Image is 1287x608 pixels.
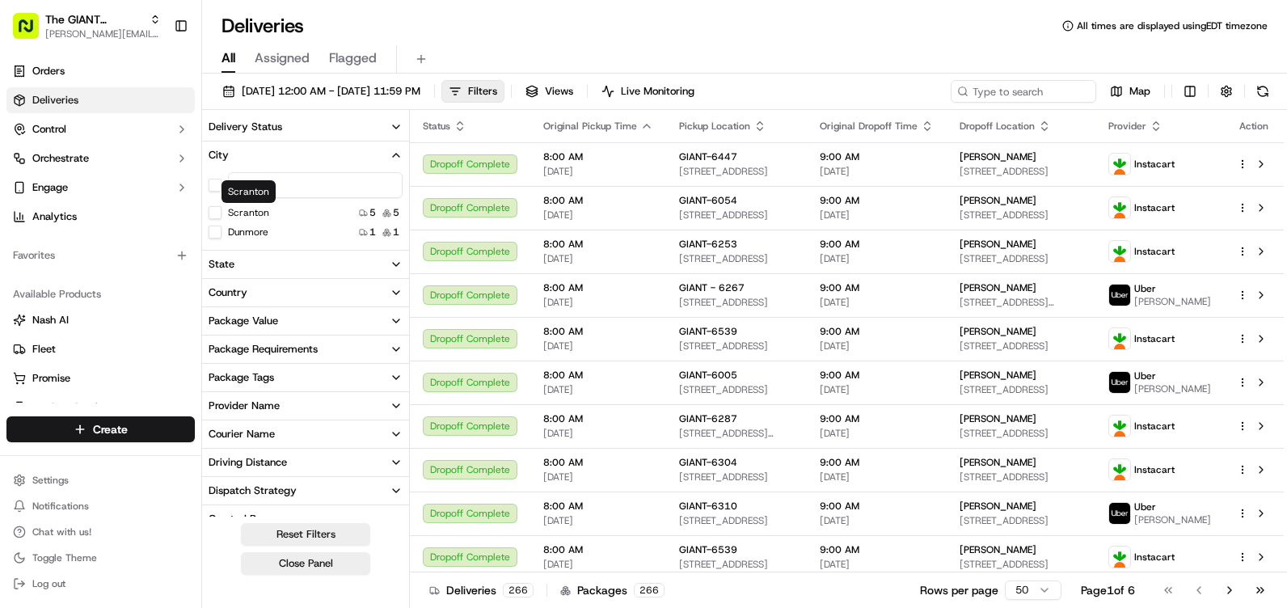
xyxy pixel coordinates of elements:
[1134,382,1211,395] span: [PERSON_NAME]
[202,392,409,420] button: Provider Name
[543,281,653,294] span: 8:00 AM
[13,400,188,415] a: Product Catalog
[10,228,130,257] a: 📗Knowledge Base
[241,552,370,575] button: Close Panel
[679,194,737,207] span: GIANT-6054
[6,58,195,84] a: Orders
[820,369,934,382] span: 9:00 AM
[1109,372,1130,393] img: profile_uber_ahold_partner.png
[1134,158,1175,171] span: Instacart
[960,500,1036,513] span: [PERSON_NAME]
[393,226,399,239] span: 1
[161,274,196,286] span: Pylon
[255,49,310,68] span: Assigned
[820,456,934,469] span: 9:00 AM
[1134,295,1211,308] span: [PERSON_NAME]
[222,180,276,203] div: Scranton
[679,325,737,338] span: GIANT-6539
[1109,154,1130,175] img: profile_instacart_ahold_partner.png
[960,238,1036,251] span: [PERSON_NAME]
[960,120,1035,133] span: Dropoff Location
[32,342,56,357] span: Fleet
[32,551,97,564] span: Toggle Theme
[679,120,750,133] span: Pickup Location
[45,27,161,40] span: [PERSON_NAME][EMAIL_ADDRESS][DOMAIN_NAME]
[960,194,1036,207] span: [PERSON_NAME]
[1134,245,1175,258] span: Instacart
[32,151,89,166] span: Orchestrate
[1077,19,1268,32] span: All times are displayed using EDT timezone
[960,383,1082,396] span: [STREET_ADDRESS]
[960,325,1036,338] span: [PERSON_NAME]
[6,336,195,362] button: Fleet
[820,500,934,513] span: 9:00 AM
[543,194,653,207] span: 8:00 AM
[441,80,504,103] button: Filters
[1129,84,1150,99] span: Map
[679,340,794,353] span: [STREET_ADDRESS]
[32,313,69,327] span: Nash AI
[209,483,297,498] div: Dispatch Strategy
[55,154,265,171] div: Start new chat
[960,514,1082,527] span: [STREET_ADDRESS]
[202,251,409,278] button: State
[32,400,110,415] span: Product Catalog
[6,395,195,420] button: Product Catalog
[32,577,65,590] span: Log out
[369,206,376,219] span: 5
[960,281,1036,294] span: [PERSON_NAME]
[209,427,275,441] div: Courier Name
[679,500,737,513] span: GIANT-6310
[6,307,195,333] button: Nash AI
[6,495,195,517] button: Notifications
[202,449,409,476] button: Driving Distance
[1134,513,1211,526] span: [PERSON_NAME]
[1081,582,1135,598] div: Page 1 of 6
[6,281,195,307] div: Available Products
[820,296,934,309] span: [DATE]
[679,412,737,425] span: GIANT-6287
[820,427,934,440] span: [DATE]
[215,80,428,103] button: [DATE] 12:00 AM - [DATE] 11:59 PM
[6,204,195,230] a: Analytics
[222,13,304,39] h1: Deliveries
[6,547,195,569] button: Toggle Theme
[1134,500,1156,513] span: Uber
[202,505,409,533] button: Created By
[202,336,409,363] button: Package Requirements
[820,281,934,294] span: 9:00 AM
[820,412,934,425] span: 9:00 AM
[820,383,934,396] span: [DATE]
[32,500,89,513] span: Notifications
[202,477,409,505] button: Dispatch Strategy
[543,456,653,469] span: 8:00 AM
[518,80,580,103] button: Views
[820,325,934,338] span: 9:00 AM
[960,543,1036,556] span: [PERSON_NAME]
[6,572,195,595] button: Log out
[6,116,195,142] button: Control
[1134,332,1175,345] span: Instacart
[543,209,653,222] span: [DATE]
[960,456,1036,469] span: [PERSON_NAME]
[960,412,1036,425] span: [PERSON_NAME]
[543,543,653,556] span: 8:00 AM
[960,427,1082,440] span: [STREET_ADDRESS]
[1134,201,1175,214] span: Instacart
[594,80,702,103] button: Live Monitoring
[820,120,918,133] span: Original Dropoff Time
[6,6,167,45] button: The GIANT Company[PERSON_NAME][EMAIL_ADDRESS][DOMAIN_NAME]
[960,369,1036,382] span: [PERSON_NAME]
[1134,463,1175,476] span: Instacart
[543,427,653,440] span: [DATE]
[202,364,409,391] button: Package Tags
[228,206,269,219] label: Scranton
[32,234,124,251] span: Knowledge Base
[543,238,653,251] span: 8:00 AM
[960,471,1082,483] span: [STREET_ADDRESS]
[960,252,1082,265] span: [STREET_ADDRESS]
[1134,282,1156,295] span: Uber
[202,113,409,141] button: Delivery Status
[503,583,534,597] div: 266
[820,150,934,163] span: 9:00 AM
